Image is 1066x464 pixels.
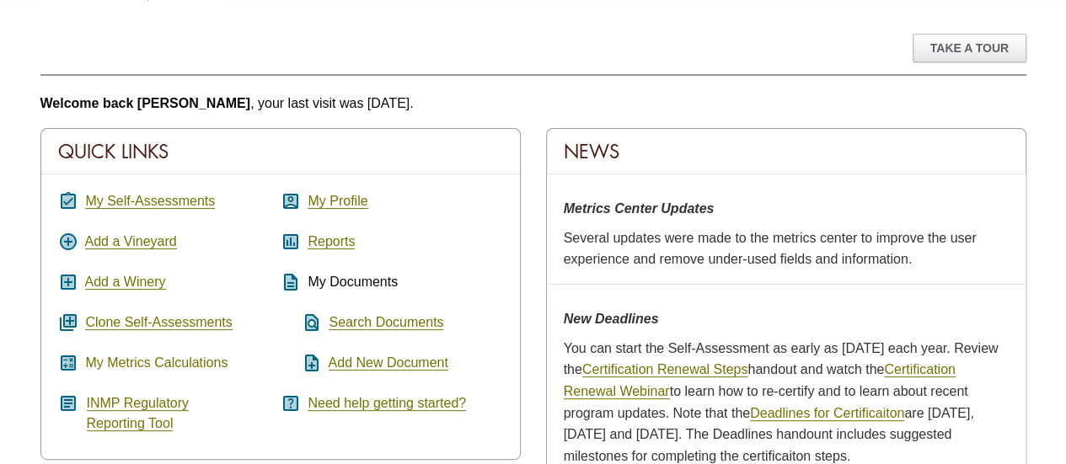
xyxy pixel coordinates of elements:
i: queue [58,312,78,333]
a: Need help getting started? [308,396,466,411]
a: Search Documents [329,315,443,330]
i: account_box [281,191,301,211]
span: My Documents [308,275,398,289]
a: My Metrics Calculations [85,355,228,371]
a: Add New Document [329,355,448,371]
div: Take A Tour [913,34,1026,62]
a: Certification Renewal Webinar [564,362,956,399]
div: Quick Links [41,129,520,174]
i: note_add [281,353,322,373]
i: find_in_page [281,312,322,333]
a: My Profile [308,194,367,209]
b: Welcome back [PERSON_NAME] [40,96,251,110]
strong: New Deadlines [564,312,659,326]
a: My Self-Assessments [85,194,215,209]
a: Add a Vineyard [85,234,177,249]
i: help_center [281,393,301,413]
a: INMP RegulatoryReporting Tool [87,396,190,431]
p: , your last visit was [DATE]. [40,93,1026,115]
i: description [281,272,301,292]
i: assignment_turned_in [58,191,78,211]
a: Clone Self-Assessments [85,315,232,330]
i: assessment [281,232,301,252]
a: Certification Renewal Steps [582,362,748,377]
strong: Metrics Center Updates [564,201,715,216]
div: News [547,129,1026,174]
i: add_circle [58,232,78,252]
a: Reports [308,234,355,249]
span: Several updates were made to the metrics center to improve the user experience and remove under-u... [564,231,977,267]
a: Deadlines for Certificaiton [750,406,904,421]
i: calculate [58,353,78,373]
i: article [58,393,78,413]
i: add_box [58,272,78,292]
a: Add a Winery [85,275,166,290]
